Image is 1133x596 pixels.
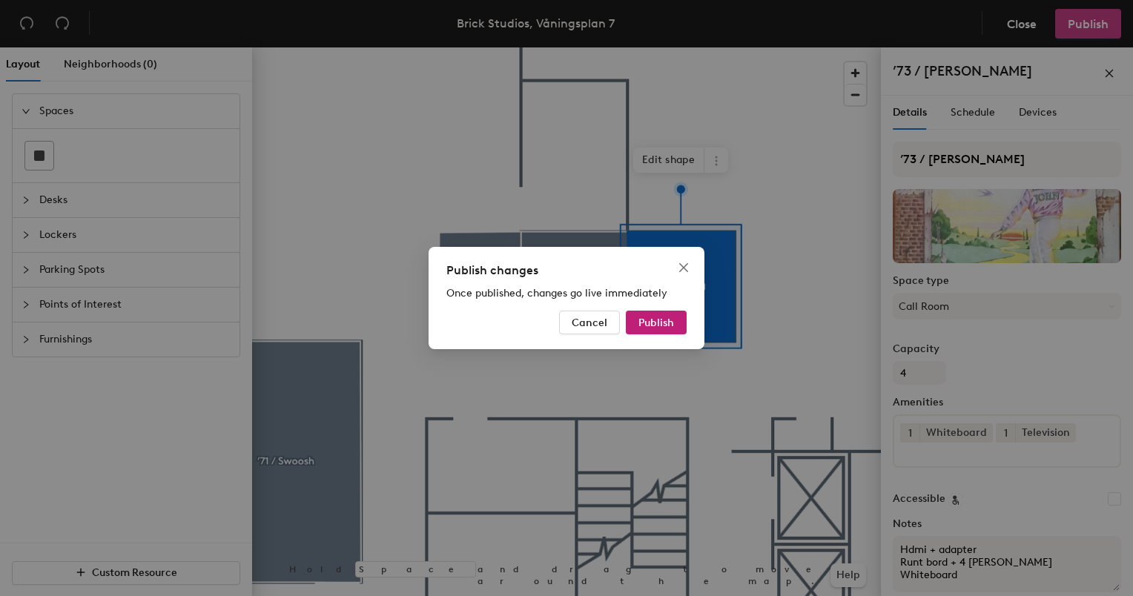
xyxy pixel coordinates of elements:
button: Cancel [559,311,620,334]
button: Close [672,256,696,279]
span: Once published, changes go live immediately [446,287,667,299]
span: close [678,262,690,274]
span: Cancel [572,317,607,329]
div: Publish changes [446,262,687,279]
span: Close [672,262,696,274]
button: Publish [626,311,687,334]
span: Publish [638,317,674,329]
